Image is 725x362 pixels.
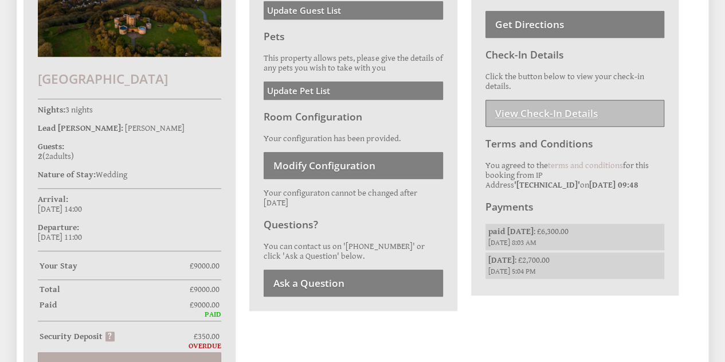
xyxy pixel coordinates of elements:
span: [DATE] 8:03 AM [488,238,661,247]
p: 3 nights [38,105,221,115]
strong: Paid [40,300,190,310]
div: OVERDUE [38,341,221,351]
strong: Departure: [38,223,79,232]
span: £ [190,285,220,294]
span: ( ) [38,151,74,161]
a: Get Directions [485,11,664,38]
strong: '[TECHNICAL_ID]' [514,180,580,190]
span: 350.00 [198,332,220,341]
li: : £2,700.00 [485,252,664,279]
span: s [68,151,71,161]
h3: Pets [264,29,442,43]
span: 9000.00 [194,261,220,271]
strong: Total [40,285,190,294]
strong: [DATE] [488,255,515,265]
strong: Arrival: [38,194,68,204]
span: 9000.00 [194,285,220,294]
a: [GEOGRAPHIC_DATA] [38,49,221,88]
strong: Guests: [38,142,64,151]
span: [DATE] 5:04 PM [488,267,661,276]
span: £ [190,261,220,271]
a: View Check-In Details [485,100,664,127]
h3: Terms and Conditions [485,137,664,150]
p: [DATE] 14:00 [38,194,221,214]
div: PAID [38,310,221,319]
strong: Your Stay [40,261,190,271]
h3: Check-In Details [485,48,664,61]
h3: Payments [485,200,664,213]
strong: Nature of Stay: [38,170,96,180]
a: terms and conditions [548,161,623,170]
a: Update Guest List [264,1,442,20]
strong: Security Deposit [40,332,115,341]
strong: Lead [PERSON_NAME]: [38,123,123,133]
span: 9000.00 [194,300,220,310]
p: Your configuraton cannot be changed after [DATE] [264,188,442,208]
h3: Room Configuration [264,110,442,123]
strong: 2 [38,151,42,161]
p: Wedding [38,170,221,180]
strong: [DATE] 09:48 [589,180,638,190]
p: You agreed to the for this booking from IP Address on [485,161,664,190]
p: You can contact us on '[PHONE_NUMBER]' or click 'Ask a Question' below. [264,242,442,261]
strong: paid [DATE] [488,227,534,236]
a: Ask a Question [264,270,442,297]
p: Click the button below to view your check-in details. [485,72,664,91]
h3: Questions? [264,217,442,231]
p: [DATE] 11:00 [38,223,221,242]
h2: [GEOGRAPHIC_DATA] [38,70,221,88]
a: Update Pet List [264,81,442,100]
li: : £6,300.00 [485,224,664,250]
span: 2 [45,151,49,161]
p: Your configuration has been provided. [264,134,442,143]
p: This property allows pets, please give the details of any pets you wish to take with you [264,53,442,73]
a: Modify Configuration [264,152,442,179]
strong: Nights: [38,105,65,115]
span: [PERSON_NAME] [125,123,185,133]
span: £ [194,332,220,341]
span: £ [190,300,220,310]
span: adult [45,151,71,161]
